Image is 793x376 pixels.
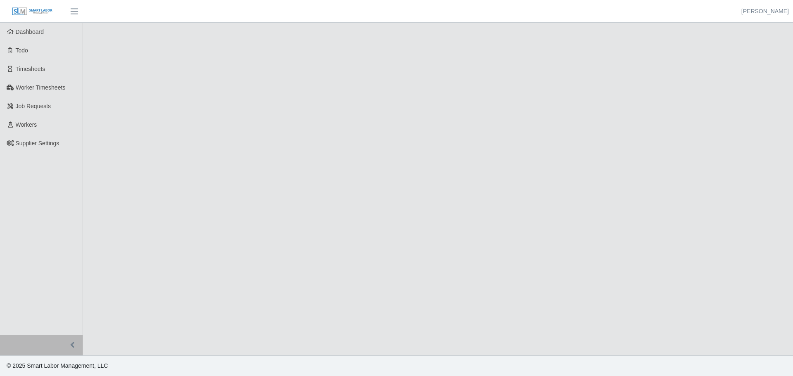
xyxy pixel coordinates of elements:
[16,66,45,72] span: Timesheets
[16,121,37,128] span: Workers
[16,103,51,109] span: Job Requests
[16,140,59,147] span: Supplier Settings
[741,7,789,16] a: [PERSON_NAME]
[16,47,28,54] span: Todo
[16,28,44,35] span: Dashboard
[12,7,53,16] img: SLM Logo
[7,362,108,369] span: © 2025 Smart Labor Management, LLC
[16,84,65,91] span: Worker Timesheets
